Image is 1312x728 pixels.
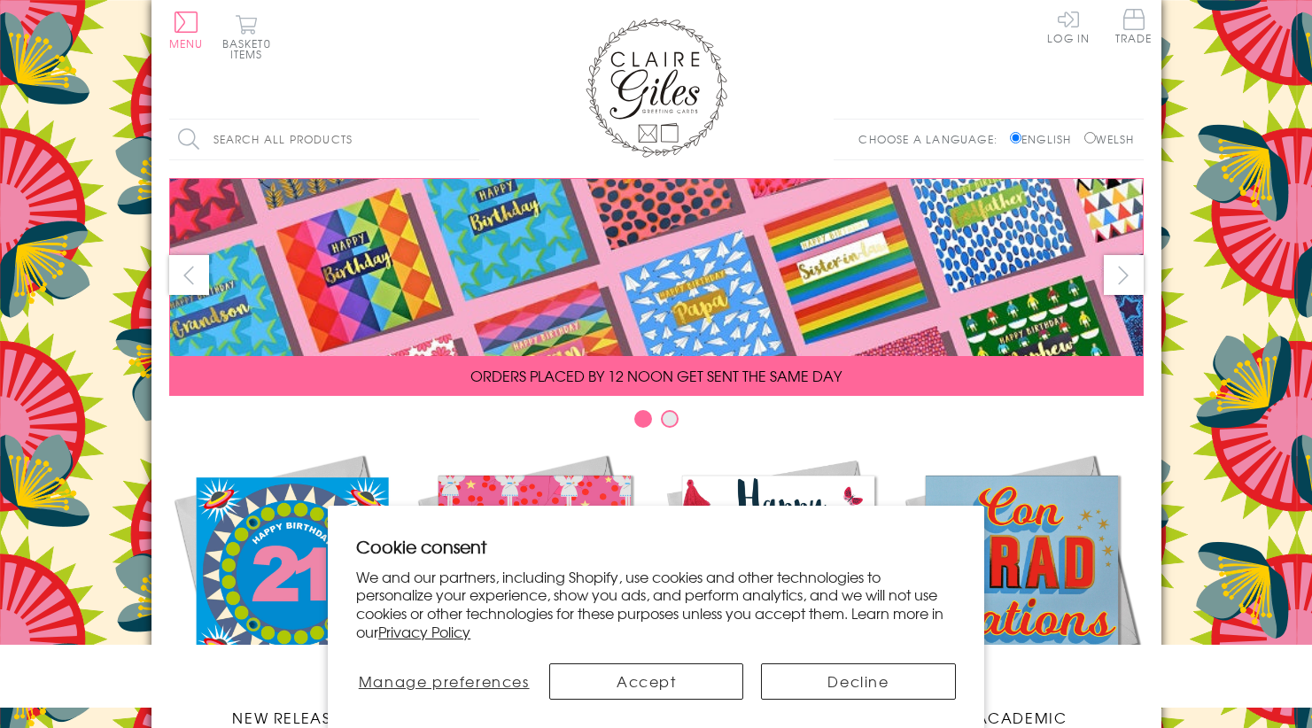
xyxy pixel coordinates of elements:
[661,410,679,428] button: Carousel Page 2
[900,450,1144,728] a: Academic
[634,410,652,428] button: Carousel Page 1 (Current Slide)
[359,670,530,692] span: Manage preferences
[1115,9,1153,47] a: Trade
[169,120,479,159] input: Search all products
[232,707,348,728] span: New Releases
[761,663,955,700] button: Decline
[230,35,271,62] span: 0 items
[169,255,209,295] button: prev
[1010,132,1021,143] input: English
[356,568,956,641] p: We and our partners, including Shopify, use cookies and other technologies to personalize your ex...
[169,35,204,51] span: Menu
[1084,132,1096,143] input: Welsh
[976,707,1067,728] span: Academic
[858,131,1006,147] p: Choose a language:
[1104,255,1144,295] button: next
[1010,131,1080,147] label: English
[470,365,842,386] span: ORDERS PLACED BY 12 NOON GET SENT THE SAME DAY
[169,12,204,49] button: Menu
[462,120,479,159] input: Search
[222,14,271,59] button: Basket0 items
[356,534,956,559] h2: Cookie consent
[1115,9,1153,43] span: Trade
[169,409,1144,437] div: Carousel Pagination
[1084,131,1135,147] label: Welsh
[549,663,743,700] button: Accept
[413,450,656,728] a: Christmas
[378,621,470,642] a: Privacy Policy
[169,450,413,728] a: New Releases
[656,450,900,728] a: Birthdays
[356,663,532,700] button: Manage preferences
[586,18,727,158] img: Claire Giles Greetings Cards
[1047,9,1090,43] a: Log In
